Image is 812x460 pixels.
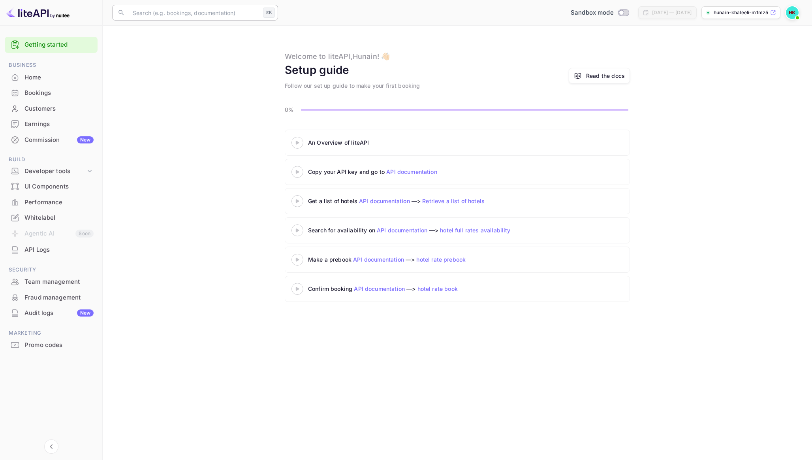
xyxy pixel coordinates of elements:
div: Welcome to liteAPI, Hunain ! 👋🏻 [285,51,390,62]
a: API documentation [377,227,428,234]
div: [DATE] — [DATE] [652,9,692,16]
div: Performance [24,198,94,207]
div: Customers [24,104,94,113]
div: Bookings [24,89,94,98]
div: Audit logsNew [5,305,98,321]
div: Promo codes [5,337,98,353]
div: Switch to Production mode [568,8,632,17]
div: Fraud management [24,293,94,302]
div: Customers [5,101,98,117]
div: CommissionNew [5,132,98,148]
span: Business [5,61,98,70]
div: ⌘K [263,8,275,18]
a: Read the docs [569,68,630,83]
div: Make a prebook —> [308,255,506,264]
span: Marketing [5,329,98,337]
div: Getting started [5,37,98,53]
a: Fraud management [5,290,98,305]
a: Retrieve a list of hotels [422,198,485,204]
a: hotel rate prebook [416,256,466,263]
a: Promo codes [5,337,98,352]
img: LiteAPI logo [6,6,70,19]
div: Home [24,73,94,82]
div: New [77,309,94,317]
div: API Logs [5,242,98,258]
div: API Logs [24,245,94,255]
a: API documentation [354,285,405,292]
div: Bookings [5,85,98,101]
a: Read the docs [586,72,625,80]
div: Developer tools [24,167,86,176]
a: API documentation [353,256,404,263]
div: Developer tools [5,164,98,178]
div: Whitelabel [5,210,98,226]
div: Follow our set up guide to make your first booking [285,81,420,90]
div: Team management [5,274,98,290]
a: Home [5,70,98,85]
a: Performance [5,195,98,209]
div: Commission [24,136,94,145]
a: Whitelabel [5,210,98,225]
a: Bookings [5,85,98,100]
div: New [77,136,94,143]
div: Whitelabel [24,213,94,222]
a: Earnings [5,117,98,131]
a: Team management [5,274,98,289]
div: Copy your API key and go to [308,168,506,176]
p: hunain-khaleeli-m1mz5.... [714,9,769,16]
div: Setup guide [285,62,350,78]
span: Security [5,266,98,274]
div: An Overview of liteAPI [308,138,506,147]
div: Earnings [5,117,98,132]
a: UI Components [5,179,98,194]
div: Earnings [24,120,94,129]
img: Hunain Khaleeli [786,6,799,19]
div: UI Components [24,182,94,191]
span: Sandbox mode [571,8,614,17]
a: API documentation [386,168,437,175]
div: Team management [24,277,94,287]
a: hotel full rates availability [440,227,510,234]
input: Search (e.g. bookings, documentation) [128,5,260,21]
a: API documentation [359,198,410,204]
div: Search for availability on —> [308,226,585,234]
div: Promo codes [24,341,94,350]
button: Collapse navigation [44,439,58,454]
a: Getting started [24,40,94,49]
div: Audit logs [24,309,94,318]
a: hotel rate book [417,285,458,292]
div: Confirm booking —> [308,285,506,293]
div: Get a list of hotels —> [308,197,506,205]
p: 0% [285,106,299,114]
a: CommissionNew [5,132,98,147]
a: Customers [5,101,98,116]
a: API Logs [5,242,98,257]
div: Performance [5,195,98,210]
a: Audit logsNew [5,305,98,320]
span: Build [5,155,98,164]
